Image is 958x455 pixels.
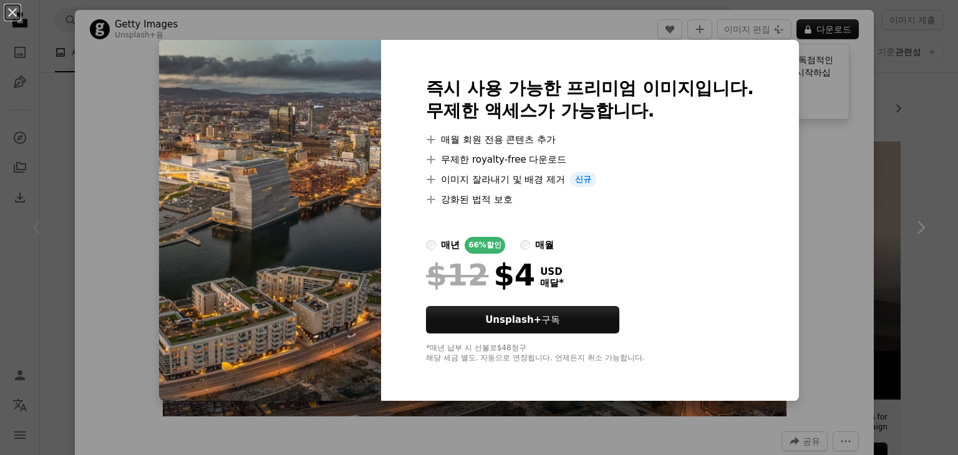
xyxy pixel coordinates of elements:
strong: Unsplash+ [485,314,541,325]
li: 무제한 royalty-free 다운로드 [426,152,754,167]
li: 이미지 잘라내기 및 배경 제거 [426,172,754,187]
input: 매년66%할인 [426,240,436,250]
input: 매월 [520,240,530,250]
div: *매년 납부 시 선불로 $48 청구 해당 세금 별도. 자동으로 연장됩니다. 언제든지 취소 가능합니다. [426,343,754,363]
img: premium_photo-1697729977121-26f13fd5434c [159,40,381,401]
span: 신규 [570,172,596,187]
div: $4 [426,259,535,291]
div: 매년 [441,237,460,252]
h2: 즉시 사용 가능한 프리미엄 이미지입니다. 무제한 액세스가 가능합니다. [426,77,754,122]
span: $12 [426,259,488,291]
div: 66% 할인 [465,237,505,254]
li: 강화된 법적 보호 [426,192,754,207]
button: Unsplash+구독 [426,306,619,333]
div: 매월 [535,237,554,252]
li: 매월 회원 전용 콘텐츠 추가 [426,132,754,147]
span: USD [540,266,564,277]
